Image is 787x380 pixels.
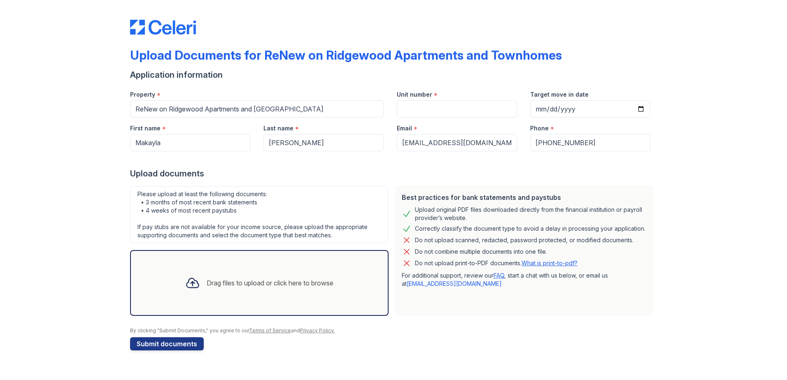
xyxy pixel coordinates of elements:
div: By clicking "Submit Documents," you agree to our and [130,327,657,334]
a: What is print-to-pdf? [522,260,577,266]
div: Do not combine multiple documents into one file. [415,247,547,257]
img: CE_Logo_Blue-a8612792a0a2168367f1c8372b55b34899dd931a85d93a1a3d3e32e68fde9ad4.png [130,20,196,35]
div: Upload Documents for ReNew on Ridgewood Apartments and Townhomes [130,48,562,63]
div: Application information [130,69,657,81]
label: First name [130,124,161,132]
iframe: chat widget [752,347,779,372]
div: Upload original PDF files downloaded directly from the financial institution or payroll provider’... [415,206,647,222]
div: Do not upload scanned, redacted, password protected, or modified documents. [415,235,633,245]
a: Privacy Policy. [300,327,335,334]
label: Phone [530,124,549,132]
label: Unit number [397,90,432,99]
p: For additional support, review our , start a chat with us below, or email us at [402,271,647,288]
div: Upload documents [130,168,657,179]
label: Email [397,124,412,132]
div: Best practices for bank statements and paystubs [402,192,647,202]
div: Please upload at least the following documents: • 3 months of most recent bank statements • 4 wee... [130,186,389,243]
p: Do not upload print-to-PDF documents. [415,259,577,267]
label: Property [130,90,155,99]
label: Last name [263,124,293,132]
button: Submit documents [130,337,204,350]
div: Correctly classify the document type to avoid a delay in processing your application. [415,224,645,234]
div: Drag files to upload or click here to browse [207,278,333,288]
a: FAQ [494,272,504,279]
label: Target move in date [530,90,589,99]
a: [EMAIL_ADDRESS][DOMAIN_NAME] [407,280,502,287]
a: Terms of Service [249,327,291,334]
